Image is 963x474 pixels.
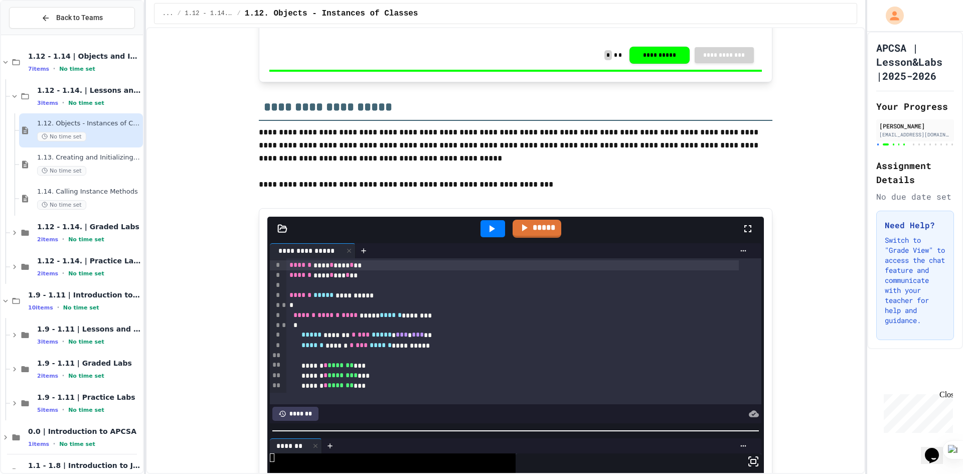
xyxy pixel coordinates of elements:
[876,191,954,203] div: No due date set
[37,119,141,128] span: 1.12. Objects - Instances of Classes
[62,338,64,346] span: •
[62,372,64,380] span: •
[245,8,418,20] span: 1.12. Objects - Instances of Classes
[875,4,906,27] div: My Account
[37,256,141,265] span: 1.12 - 1.14. | Practice Labs
[37,325,141,334] span: 1.9 - 1.11 | Lessons and Notes
[37,339,58,345] span: 3 items
[876,41,954,83] h1: APCSA | Lesson&Labs |2025-2026
[185,10,233,18] span: 1.12 - 1.14. | Lessons and Notes
[37,153,141,162] span: 1.13. Creating and Initializing Objects: Constructors
[37,166,86,176] span: No time set
[53,440,55,448] span: •
[28,441,49,447] span: 1 items
[68,270,104,277] span: No time set
[37,200,86,210] span: No time set
[921,434,953,464] iframe: chat widget
[59,66,95,72] span: No time set
[37,132,86,141] span: No time set
[59,441,95,447] span: No time set
[876,159,954,187] h2: Assignment Details
[876,99,954,113] h2: Your Progress
[37,188,141,196] span: 1.14. Calling Instance Methods
[37,373,58,379] span: 2 items
[68,100,104,106] span: No time set
[9,7,135,29] button: Back to Teams
[879,131,951,138] div: [EMAIL_ADDRESS][DOMAIN_NAME]
[885,235,945,326] p: Switch to "Grade View" to access the chat feature and communicate with your teacher for help and ...
[28,427,141,436] span: 0.0 | Introduction to APCSA
[62,235,64,243] span: •
[885,219,945,231] h3: Need Help?
[37,86,141,95] span: 1.12 - 1.14. | Lessons and Notes
[68,339,104,345] span: No time set
[177,10,181,18] span: /
[28,66,49,72] span: 7 items
[163,10,174,18] span: ...
[28,52,141,61] span: 1.12 - 1.14 | Objects and Instances of Classes
[37,270,58,277] span: 2 items
[57,303,59,311] span: •
[28,290,141,299] span: 1.9 - 1.11 | Introduction to Methods
[37,393,141,402] span: 1.9 - 1.11 | Practice Labs
[37,359,141,368] span: 1.9 - 1.11 | Graded Labs
[880,390,953,433] iframe: chat widget
[28,461,141,470] span: 1.1 - 1.8 | Introduction to Java
[879,121,951,130] div: [PERSON_NAME]
[37,100,58,106] span: 3 items
[4,4,69,64] div: Chat with us now!Close
[237,10,241,18] span: /
[56,13,103,23] span: Back to Teams
[63,304,99,311] span: No time set
[37,222,141,231] span: 1.12 - 1.14. | Graded Labs
[28,304,53,311] span: 10 items
[68,407,104,413] span: No time set
[68,236,104,243] span: No time set
[62,99,64,107] span: •
[62,269,64,277] span: •
[62,406,64,414] span: •
[68,373,104,379] span: No time set
[37,407,58,413] span: 5 items
[53,65,55,73] span: •
[37,236,58,243] span: 2 items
